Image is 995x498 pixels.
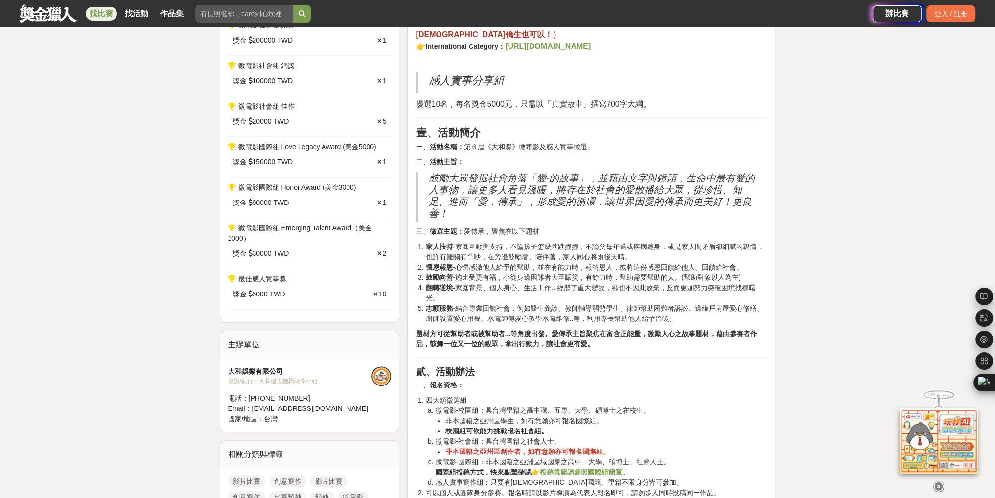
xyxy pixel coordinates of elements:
a: 作品集 [156,7,187,21]
span: 獎金 [233,157,247,167]
span: TWD [273,116,289,127]
p: 一、 [416,380,767,390]
strong: 懷恩報恩 [425,263,453,271]
div: 協辦/執行： 大和建設機構徵件小組 [228,377,372,385]
li: 家庭背景、個人身心、生活工作...經歷了重大變故，卻也不因此放棄，反而更加努力突破困境找尋曙光。 [425,283,767,303]
strong: 貳、活動辦法 [416,366,474,377]
span: 最佳感人實事獎 [238,275,286,283]
span: 獎金 [233,249,247,259]
strong: 非本國籍之亞州區創作者，如有意願亦可報名國際組。 [445,448,609,455]
a: 找活動 [121,7,152,21]
a: 找比賽 [86,7,117,21]
strong: 報名資格： [429,381,463,389]
p: 三、 愛傳承，聚焦在以下題材 [416,226,767,237]
span: 2 [383,249,387,257]
span: 國家/地區： [228,415,264,423]
span: 台灣 [264,415,278,423]
h2: 鼓勵大眾發掘社會角落「愛-的故事」，並藉由文字與鏡頭，生命中最有愛的人事物，讓更多人看見溫暖，將存在於社會的愛散播給大眾，從珍惜、知足、進而「愛．傳承」，形成愛的循環，讓世界因愛的傳承而更美好！... [428,172,757,219]
li: -心懷感激他人給予的幫助，並在有能力時，報答恩人，或將這份感恩回饋給他人、回饋給社會。 [425,262,767,272]
span: TWD [273,198,289,208]
strong: International Category： [425,43,505,50]
div: 大和娛樂有限公司 [228,366,372,377]
span: 100000 [253,76,276,86]
a: 影片比賽 [228,475,265,487]
li: 施比受更有福，小從身邊困難者大至賑災，有餘力時，幫助需要幫助的人。(幫助對象以人為主) [425,272,767,283]
span: 1 [383,36,387,44]
img: d2146d9a-e6f6-4337-9592-8cefde37ba6b.png [900,408,978,474]
strong: 壹、活動簡介 [416,127,480,139]
strong: 徵選主題： [429,227,463,235]
div: 登入 / 註冊 [926,5,975,22]
li: 結合專業回饋社會，例如醫生義診、教師輔導弱勢學生、律師幫助困難者訴訟、邊緣戶房屋愛心修繕、廚師設置愛心用餐、水電師傅愛心教學水電維修..等，利用專長幫助他人給予溫暖。 [425,303,767,324]
div: Email： [EMAIL_ADDRESS][DOMAIN_NAME] [228,404,372,414]
a: 創意寫作 [269,475,306,487]
span: 30000 [253,249,272,259]
span: 獎金 [233,289,247,299]
li: 微電影-國際組：非本國籍之亞洲區域國家之高中、大學、碩博士、社會人士。 [435,457,767,477]
strong: 題材方可從幫助者或被幫助者...等角度出發。愛傳承主旨聚焦在富含正能量，激勵人心之故事題材，藉由參賽者作品，鼓舞一位又一位的觀眾，拿出行動力，讓社會更有愛。 [416,330,757,348]
span: TWD [277,76,293,86]
div: 電話： [PHONE_NUMBER] [228,393,372,404]
strong: ，首獎5000美元，共４個獎項。歡迎非本國籍之亞州區創作者投稿！（在[DEMOGRAPHIC_DATA]僑生也可以！） [416,19,723,39]
span: 10 [379,290,387,298]
a: 辦比賽 [873,5,922,22]
div: 相關分類與標籤 [220,441,399,468]
li: 感人實事寫作組：只要有[DEMOGRAPHIC_DATA]國籍、學籍不限身分皆可參加。 [435,477,767,488]
a: [URL][DOMAIN_NAME] [505,43,591,50]
span: 微電影國際組 Emerging Talent Award（美金1000） [228,224,372,242]
strong: 志願服務- [425,304,455,312]
span: 獎金 [233,116,247,127]
strong: 活動名稱： [429,143,463,151]
span: 1 [383,77,387,85]
span: 1 [383,158,387,166]
a: 投稿規範請參照國際組簡章。 [539,468,628,476]
li: 非本國籍之亞州區學生，如有意願亦可報名國際組。 [445,416,767,426]
span: TWD [277,35,293,45]
strong: 👉 [416,42,425,50]
span: 微電影國際組 Love Legacy Award (美金5000) [238,143,376,151]
li: 微電影-社會組：具台灣國籍之社會人士。 [435,436,767,457]
span: 5 [383,117,387,125]
span: TWD [273,249,289,259]
span: TWD [270,289,285,299]
span: 150000 [253,157,276,167]
span: 5000 [253,289,268,299]
li: 可以個人或團隊身分參賽。報名時請以影片導演為代表人報名即可，請勿多人同時投稿同一作品。 [425,488,767,498]
strong: 家人扶持 [425,243,453,250]
span: TWD [277,157,293,167]
span: 200000 [253,35,276,45]
li: -家庭互動與支持，不論孩子怎麼跌跌撞撞，不論父母年邁或疾病纏身，或是家人間矛盾卻細膩的親情，也許有難關有爭吵，在旁邊鼓勵著、陪伴著，家人同心將雨後天晴。 [425,242,767,262]
strong: 翻轉逆境- [425,284,455,292]
span: 獎金 [233,35,247,45]
span: 20000 [253,116,272,127]
strong: [URL][DOMAIN_NAME] [505,42,591,50]
p: 一、 第６屆《大和獎》微電影及感人實事徵選。 [416,142,767,152]
span: 微電影社會組 銅獎 [238,62,295,69]
span: 優選10名，每名獎金5000元，只需以「真實故事」撰寫700字大綱。 [416,100,650,108]
div: 主辦單位 [220,331,399,359]
a: 影片比賽 [310,475,347,487]
input: 有長照挺你，care到心坎裡！青春出手，拍出照顧 影音徵件活動 [195,5,293,23]
span: 感人實事分享組 [428,74,504,87]
strong: 校園組可依能力挑戰報名社會組。 [445,427,548,435]
span: 微電影社會組 佳作 [238,102,295,110]
span: 90000 [253,198,272,208]
strong: 鼓勵向善- [425,273,455,281]
li: 微電影-校園組：具台灣學籍之高中職、五專、大學、碩博士之在校生。 [435,406,767,436]
li: 四大類徵選組 [425,395,767,488]
p: 二、 [416,157,767,167]
span: 獎金 [233,198,247,208]
span: 1 [383,199,387,206]
span: 獎金 [233,76,247,86]
span: 微電影國際組 Honor Award (美金3000) [238,183,356,191]
strong: 活動主旨： [429,158,463,166]
strong: 國際組投稿方式，快來點擊確認👉 [435,468,539,476]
